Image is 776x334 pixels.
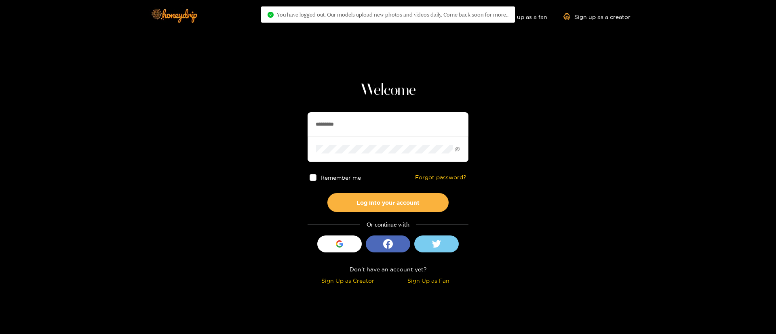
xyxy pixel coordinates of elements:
span: eye-invisible [455,147,460,152]
a: Sign up as a fan [492,13,547,20]
div: Sign Up as Fan [390,276,466,285]
a: Sign up as a creator [563,13,630,20]
div: Don't have an account yet? [308,265,468,274]
button: Log into your account [327,193,449,212]
span: check-circle [268,12,274,18]
h1: Welcome [308,81,468,100]
span: Remember me [321,174,361,181]
span: You have logged out. Our models upload new photos and videos daily. Come back soon for more.. [277,11,508,18]
div: Or continue with [308,220,468,229]
div: Sign Up as Creator [310,276,386,285]
a: Forgot password? [415,174,466,181]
